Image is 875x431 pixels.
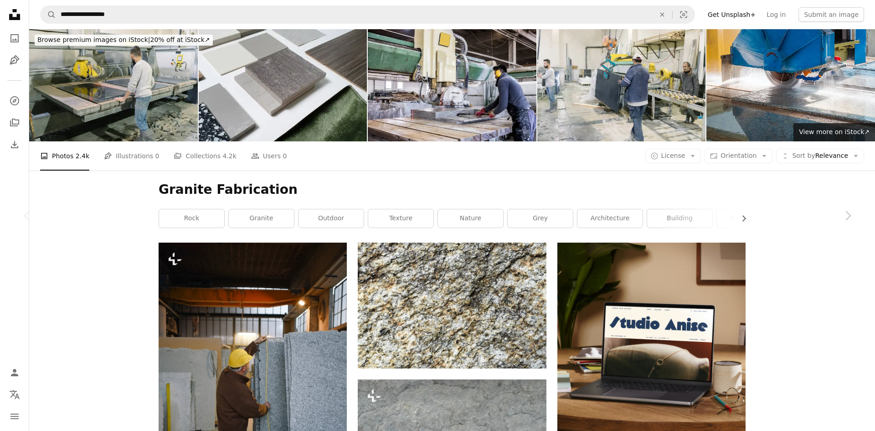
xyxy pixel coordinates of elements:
img: cutting granite closeup [706,29,875,141]
a: Illustrations [5,51,24,69]
a: Browse premium images on iStock|20% off at iStock↗ [29,29,218,51]
button: Sort byRelevance [776,149,864,163]
img: Marble workers in factory [537,29,706,141]
button: Orientation [705,149,772,163]
span: View more on iStock ↗ [799,128,870,135]
a: Photos [5,29,24,47]
span: 20% off at iStock ↗ [37,36,210,43]
a: Get Unsplash+ [702,7,761,22]
a: granite [229,209,294,228]
a: architecture [577,209,643,228]
img: Marble Factory [368,29,536,141]
a: a close up of a rock with a small insect on it [358,301,546,310]
button: Clear [652,6,672,23]
a: Log in / Sign up [5,363,24,382]
a: Illustrations 0 [104,141,159,171]
span: 0 [155,151,160,161]
button: Menu [5,407,24,426]
span: 4.2k [222,151,236,161]
span: Sort by [792,152,815,159]
button: License [645,149,701,163]
img: a close up of a rock with a small insect on it [358,243,546,369]
span: Relevance [792,151,848,161]
a: outdoor [299,209,364,228]
a: rock [159,209,224,228]
a: grey [508,209,573,228]
a: a man in a yellow hat is working on some granite [159,380,347,388]
a: Collections [5,114,24,132]
h1: Granite Fabrication [159,182,746,198]
a: Explore [5,92,24,110]
a: building [647,209,712,228]
a: Next [820,172,875,260]
button: Submit an image [798,7,864,22]
a: nature [438,209,503,228]
img: samples of interior material consists concrete tile, wooden laminated or veneer, artificial stone... [199,29,367,141]
a: Download History [5,135,24,154]
img: file-1705123271268-c3eaf6a79b21image [557,243,746,431]
button: scroll list to the right [736,209,746,228]
a: View more on iStock↗ [793,123,875,141]
span: Orientation [721,152,757,159]
img: Marble factory worker [29,29,198,141]
a: Users 0 [251,141,287,171]
button: Language [5,385,24,404]
a: texture [368,209,433,228]
a: countryside [717,209,782,228]
button: Search Unsplash [41,6,56,23]
a: Log in [761,7,791,22]
a: Collections 4.2k [174,141,236,171]
button: Visual search [673,6,695,23]
span: 0 [283,151,287,161]
span: License [661,152,685,159]
span: Browse premium images on iStock | [37,36,150,43]
form: Find visuals sitewide [40,5,695,24]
